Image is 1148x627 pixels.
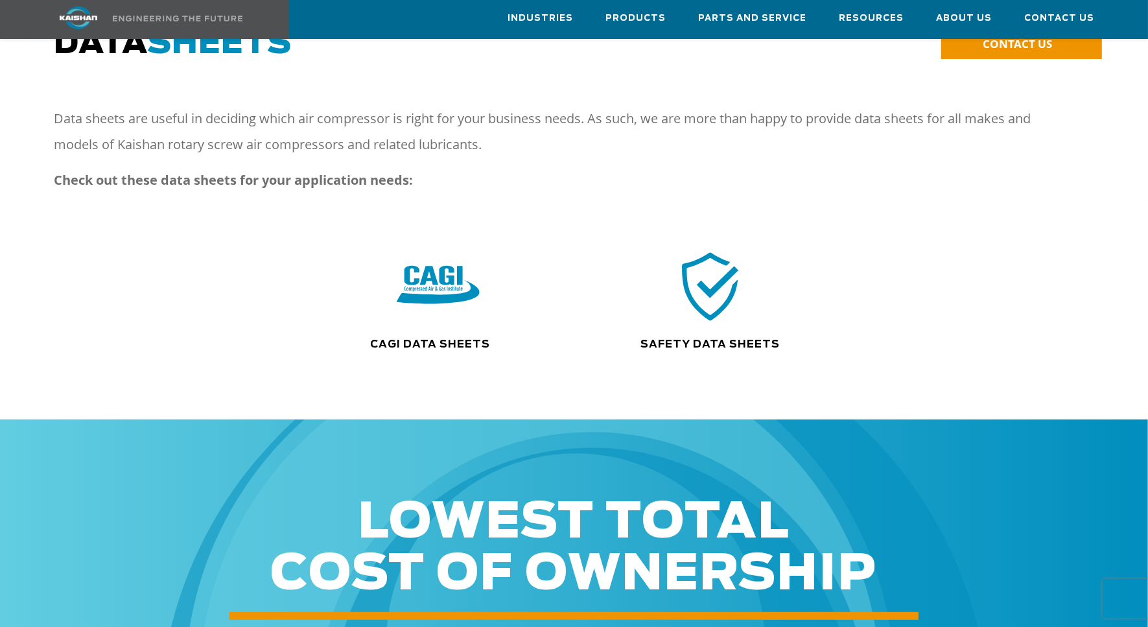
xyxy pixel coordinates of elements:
a: Industries [508,1,574,36]
span: Industries [508,11,574,26]
a: Products [606,1,666,36]
span: Parts and Service [699,11,807,26]
img: Engineering the future [113,16,242,21]
a: About Us [937,1,992,36]
span: About Us [937,11,992,26]
strong: Check out these data sheets for your application needs: [54,171,413,189]
p: Data sheets are useful in deciding which air compressor is right for your business needs. As such... [54,106,1071,158]
span: DATA [54,29,292,60]
a: Resources [839,1,904,36]
div: safety icon [585,248,835,324]
img: kaishan logo [30,6,127,29]
img: safety icon [673,248,748,324]
a: CAGI Data Sheets [370,339,490,349]
span: Contact Us [1025,11,1095,26]
a: CONTACT US [941,30,1102,59]
span: Products [606,11,666,26]
img: CAGI [397,244,480,328]
span: SHEETS [147,29,292,60]
span: CONTACT US [983,36,1052,51]
a: Parts and Service [699,1,807,36]
a: Contact Us [1025,1,1095,36]
a: Safety Data Sheets [640,339,780,349]
span: Resources [839,11,904,26]
div: CAGI [302,248,574,324]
